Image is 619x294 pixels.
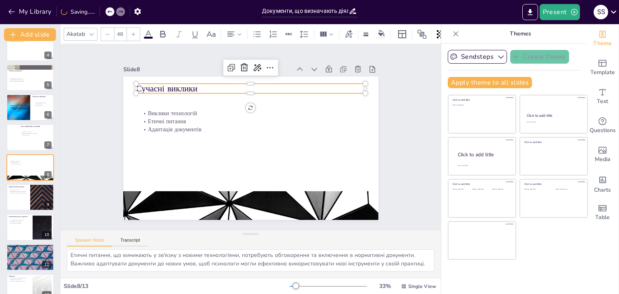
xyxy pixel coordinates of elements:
div: 4 [44,52,52,59]
p: Адаптація документів [10,163,52,165]
p: Важливість документів [9,254,52,256]
div: Click to add text [524,188,550,190]
p: Themes [462,24,578,43]
div: Add text boxes [586,82,619,111]
div: Click to add text [453,188,471,190]
p: Відповідність етичним стандартам [9,192,28,194]
p: Залучення студентів до дискусії [9,280,30,282]
span: Text [597,97,608,106]
span: Single View [408,283,436,290]
div: 11 [42,261,52,268]
div: 10 [6,214,54,240]
div: Add images, graphics, shapes or video [586,140,619,169]
p: Визначення прав та обов'язків [9,79,52,81]
p: Дискусія [9,275,30,277]
div: Add ready made slides [586,53,619,82]
div: Click to add title [527,113,580,118]
p: Рекомендації для студентів [9,215,30,218]
p: Обговорення важливих документів [9,277,30,279]
div: Click to add text [472,188,490,190]
button: Transcript [112,238,148,246]
div: Column Count [318,28,336,41]
div: Text effects [343,28,355,41]
div: Click to add title [524,182,582,186]
p: Підтримка етики [21,134,52,136]
div: https://cdn.sendsteps.com/images/logo/sendsteps_logo_white.pnghttps://cdn.sendsteps.com/images/lo... [6,94,54,121]
div: 11 [6,244,54,271]
button: Sendsteps [448,50,507,64]
span: Media [595,155,611,164]
button: Create theme [510,50,569,64]
p: Роль професійних асоціацій [21,126,52,128]
span: Charts [594,186,611,195]
p: Розвиток психології [9,255,52,257]
p: Етичні питання [10,162,52,164]
p: Оцінка професійної діяльності [9,81,52,82]
div: 8 [44,171,52,178]
textarea: Сучасні технології надають нові можливості для психологів, але також створюють виклики, які потре... [67,249,434,271]
p: Розробка документів [21,131,52,133]
div: 5 [44,81,52,89]
div: Click to add title [524,141,582,144]
div: 4 [6,34,54,61]
span: Questions [590,126,616,135]
p: Сучасні виклики [164,11,246,233]
p: Основні типи документів [9,78,52,79]
div: Click to add text [526,121,580,123]
button: S S [594,4,608,20]
button: Present [540,4,580,20]
p: Високі стандарти [9,257,52,259]
button: Apply theme to all slides [448,77,532,88]
div: 6 [44,111,52,118]
p: Ознайомлення з документами [9,219,30,221]
div: Click to add title [453,182,510,186]
p: Вплив на практику [33,95,52,98]
div: Get real-time input from your audience [586,111,619,140]
div: Layout [396,28,409,41]
p: Розуміння етичних норм [9,221,30,222]
div: Click to add text [556,188,581,190]
p: Оцінка професійної діяльності [9,41,52,42]
p: Виклики технологій [10,160,52,162]
div: Akatab [65,29,87,39]
p: Впровадження новітніх досліджень [9,190,28,192]
div: Click to add title [453,98,510,101]
p: Етичні питання [198,18,276,238]
div: https://cdn.sendsteps.com/images/logo/sendsteps_logo_white.pnghttps://cdn.sendsteps.com/images/lo... [6,184,54,211]
input: Insert title [262,5,349,17]
div: Slide 8 / 13 [64,282,290,290]
p: Виявлення нових потреб [9,279,30,281]
div: Change the overall theme [586,24,619,53]
div: https://cdn.sendsteps.com/images/logo/sendsteps_logo_white.pnghttps://cdn.sendsteps.com/images/lo... [6,154,54,181]
div: Click to add text [453,104,510,106]
div: https://cdn.sendsteps.com/images/logo/sendsteps_logo_white.pnghttps://cdn.sendsteps.com/images/lo... [6,124,54,151]
p: Адаптація до змін [9,189,28,191]
p: Підготовка до практики [9,222,30,224]
div: Click to add body [458,164,509,166]
span: Position [417,29,427,39]
div: 9 [44,201,52,208]
p: Основні документи [9,70,52,72]
div: Slide 8 [143,77,202,238]
span: Template [590,68,615,77]
div: https://cdn.sendsteps.com/images/logo/sendsteps_logo_white.pnghttps://cdn.sendsteps.com/images/lo... [6,64,54,91]
div: Click to add text [492,188,510,190]
p: Перспективи розвитку [9,186,28,188]
div: Click to add title [458,151,509,158]
div: 33 % [375,282,395,290]
div: Border settings [361,28,370,41]
div: 7 [44,141,52,149]
p: Адаптація документів [206,20,284,241]
button: Export to PowerPoint [522,4,538,20]
div: Add charts and graphs [586,169,619,198]
div: Saving...... [61,8,95,16]
div: 10 [42,231,52,238]
div: S S [594,5,608,19]
button: Add slide [4,28,56,41]
p: Висновки [9,245,52,248]
div: Add a table [586,198,619,227]
div: Background color [375,30,387,38]
button: My Library [6,5,55,18]
button: Speaker Notes [67,238,112,246]
span: Table [595,213,610,222]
